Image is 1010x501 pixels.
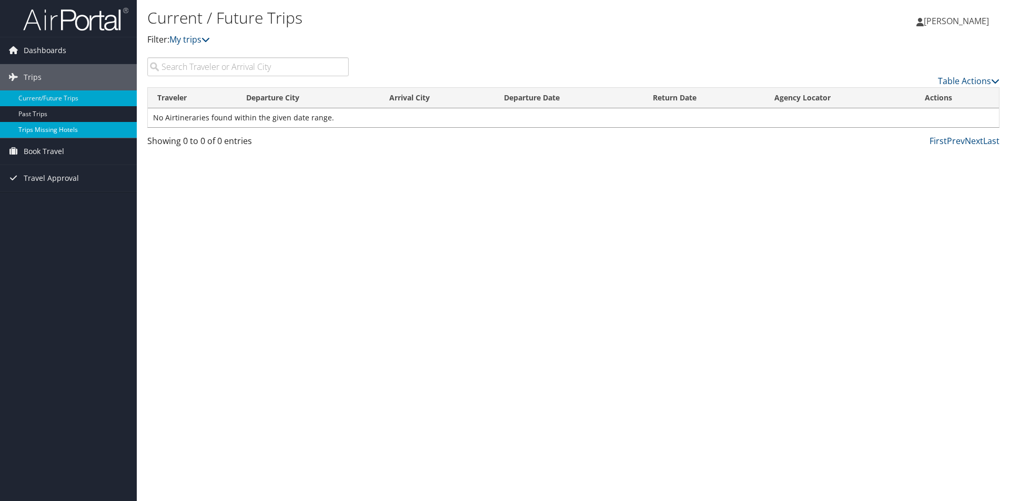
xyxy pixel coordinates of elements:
input: Search Traveler or Arrival City [147,57,349,76]
a: Next [965,135,983,147]
th: Return Date: activate to sort column ascending [643,88,765,108]
th: Departure Date: activate to sort column descending [494,88,643,108]
a: Prev [947,135,965,147]
img: airportal-logo.png [23,7,128,32]
th: Agency Locator: activate to sort column ascending [765,88,915,108]
span: [PERSON_NAME] [924,15,989,27]
a: Table Actions [938,75,999,87]
span: Travel Approval [24,165,79,191]
th: Arrival City: activate to sort column ascending [380,88,494,108]
th: Actions [915,88,999,108]
div: Showing 0 to 0 of 0 entries [147,135,349,152]
a: First [930,135,947,147]
p: Filter: [147,33,715,47]
td: No Airtineraries found within the given date range. [148,108,999,127]
th: Departure City: activate to sort column ascending [237,88,380,108]
a: My trips [169,34,210,45]
span: Book Travel [24,138,64,165]
a: [PERSON_NAME] [916,5,999,37]
a: Last [983,135,999,147]
span: Dashboards [24,37,66,64]
span: Trips [24,64,42,90]
h1: Current / Future Trips [147,7,715,29]
th: Traveler: activate to sort column ascending [148,88,237,108]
